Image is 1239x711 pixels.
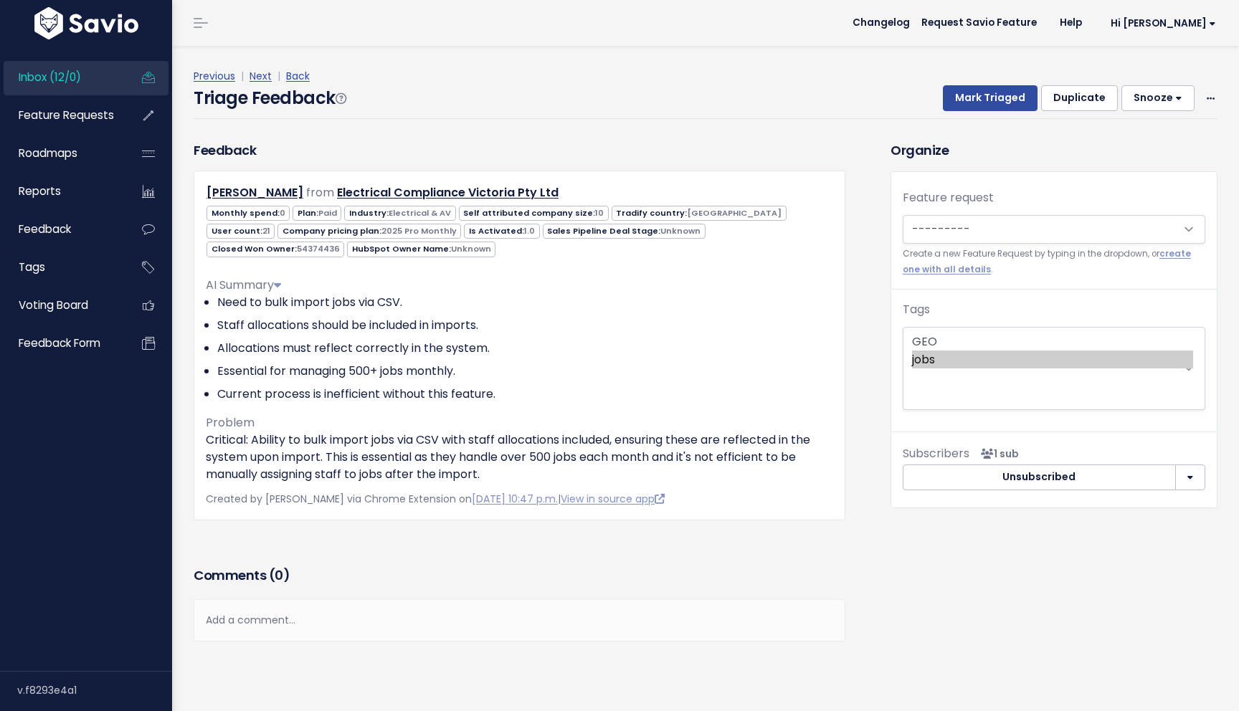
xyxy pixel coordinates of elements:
span: Paid [318,207,337,219]
h3: Organize [891,140,1217,160]
span: from [306,184,334,201]
a: Feedback [4,213,119,246]
span: Sales Pipeline Deal Stage: [543,224,706,239]
span: Closed Won Owner: [206,242,344,257]
span: Reports [19,183,61,199]
span: | [238,69,247,83]
span: 0 [280,207,285,219]
a: Tags [4,251,119,284]
div: v.f8293e4a1 [17,672,172,709]
span: Monthly spend: [206,206,290,221]
a: Previous [194,69,235,83]
span: Tags [19,259,45,275]
a: Feature Requests [4,99,119,132]
span: Feedback form [19,335,100,350]
span: Changelog [853,18,910,28]
span: Inbox (12/0) [19,70,81,85]
a: [PERSON_NAME] [206,184,303,201]
button: Snooze [1121,85,1195,111]
span: Industry: [344,206,455,221]
span: Is Activated: [464,224,539,239]
a: View in source app [561,492,665,506]
button: Unsubscribed [903,464,1176,490]
span: HubSpot Owner Name: [347,242,495,257]
h3: Feedback [194,140,256,160]
span: 2025 Pro Monthly [381,225,457,237]
button: Duplicate [1041,85,1118,111]
span: Plan: [293,206,341,221]
a: Next [250,69,272,83]
span: Created by [PERSON_NAME] via Chrome Extension on | [206,492,665,506]
a: Electrical Compliance Victoria Pty Ltd [337,184,559,201]
span: | [275,69,283,83]
a: Inbox (12/0) [4,61,119,94]
span: Unknown [451,243,491,254]
span: 54374436 [297,243,340,254]
span: Subscribers [903,445,969,462]
span: Voting Board [19,297,88,312]
a: Voting Board [4,289,119,322]
li: Staff allocations should be included in imports. [217,317,833,334]
span: User count: [206,224,275,239]
span: Electrical & AV [389,207,451,219]
h4: Triage Feedback [194,85,346,111]
span: Feature Requests [19,108,114,123]
span: Self attributed company size: [459,206,609,221]
span: AI Summary [206,277,281,293]
li: Allocations must reflect correctly in the system. [217,340,833,357]
p: Critical: Ability to bulk import jobs via CSV with staff allocations included, ensuring these are... [206,431,833,483]
a: Back [286,69,310,83]
span: 0 [275,566,283,584]
span: Hi [PERSON_NAME] [1111,18,1216,29]
a: Feedback form [4,327,119,360]
option: jobs [912,350,1193,368]
img: logo-white.9d6f32f41409.svg [31,7,142,39]
span: [GEOGRAPHIC_DATA] [687,207,782,219]
button: Mark Triaged [943,85,1038,111]
a: Hi [PERSON_NAME] [1093,12,1228,34]
a: Request Savio Feature [910,12,1048,34]
li: Essential for managing 500+ jobs monthly. [217,363,833,380]
span: 21 [262,225,270,237]
option: GEO [912,333,1193,350]
a: [DATE] 10:47 p.m. [472,492,558,506]
span: 10 [595,207,604,219]
a: Help [1048,12,1093,34]
small: Create a new Feature Request by typing in the dropdown, or . [903,247,1205,277]
li: Need to bulk import jobs via CSV. [217,294,833,311]
a: Roadmaps [4,137,119,170]
span: Unknown [660,225,701,237]
span: <p><strong>Subscribers</strong><br><br> - Carolina Salcedo Claramunt<br> </p> [975,447,1019,461]
span: 1.0 [524,225,535,237]
h3: Comments ( ) [194,566,845,586]
span: Problem [206,414,255,431]
a: create one with all details [903,248,1191,275]
a: Reports [4,175,119,208]
span: Feedback [19,221,71,237]
div: Add a comment... [194,599,845,641]
label: Feature request [903,189,994,206]
span: Roadmaps [19,145,77,161]
label: Tags [903,301,930,318]
span: Tradify country: [612,206,787,221]
li: Current process is inefficient without this feature. [217,386,833,403]
span: Company pricing plan: [277,224,461,239]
